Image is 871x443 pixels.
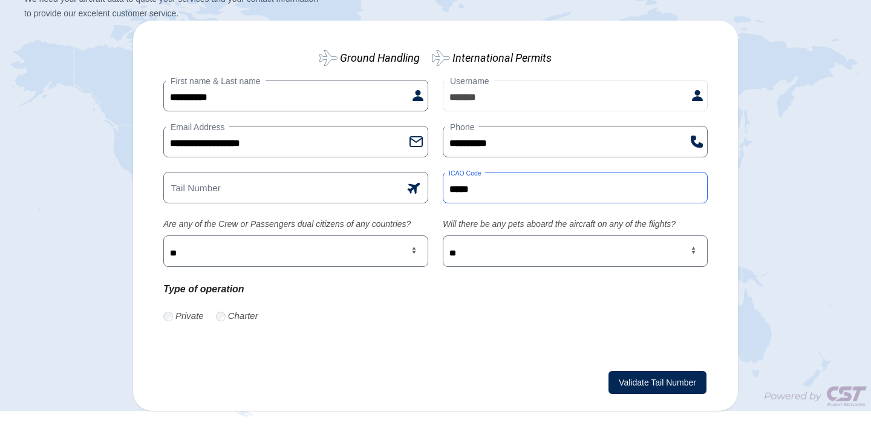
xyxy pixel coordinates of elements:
label: Charter [228,309,258,323]
label: Phone [445,121,479,133]
p: Type of operation [163,281,428,297]
label: International Permits [452,50,552,66]
label: First name & Last name [166,75,266,87]
label: Username [445,75,494,87]
img: Power By CST [750,381,871,411]
label: ICAO Code [445,168,485,177]
button: Validate Tail Number [608,371,706,394]
label: Ground Handling [340,50,420,66]
label: Email Address [166,121,229,133]
label: Are any of the Crew or Passengers dual citizens of any countries? [163,218,428,231]
label: Tail Number [166,181,226,194]
label: Will there be any pets aboard the aircraft on any of the flights? [443,218,708,231]
label: Private [175,309,204,323]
